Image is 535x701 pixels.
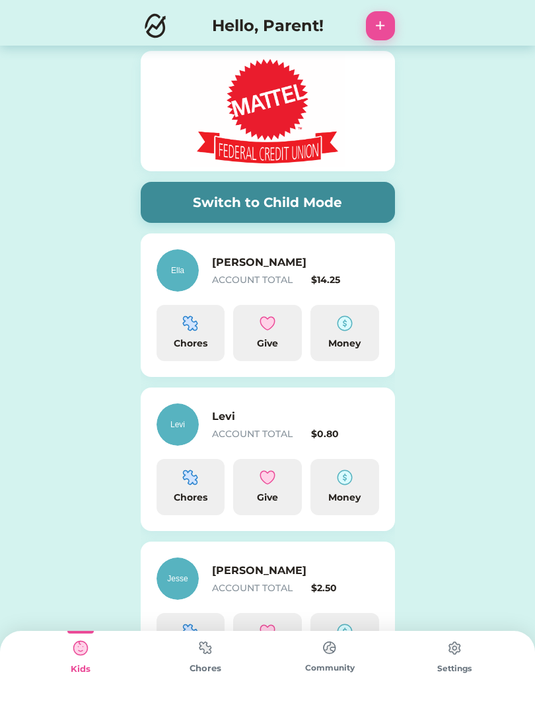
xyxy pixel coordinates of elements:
[337,624,353,639] img: money-cash-dollar-coin--accounting-billing-payment-cash-coin-currency-money-finance.svg
[141,182,395,223] button: Switch to Child Mode
[162,491,220,505] div: Chores
[366,11,395,40] button: +
[143,662,268,675] div: Chores
[392,663,517,675] div: Settings
[311,273,379,287] div: $14.25
[182,470,198,485] img: programming-module-puzzle-1--code-puzzle-module-programming-plugin-piece.svg
[141,11,170,40] img: Logo.svg
[337,315,353,331] img: money-cash-dollar-coin--accounting-billing-payment-cash-coin-currency-money-finance.svg
[212,14,324,38] h4: Hello, Parent!
[212,273,306,287] div: ACCOUNT TOTAL
[67,635,94,661] img: type%3Dkids%2C%20state%3Dselected.svg
[441,635,468,661] img: type%3Dchores%2C%20state%3Ddefault.svg
[260,624,275,639] img: interface-favorite-heart--reward-social-rating-media-heart-it-like-favorite-love.svg
[212,255,344,270] h6: [PERSON_NAME]
[192,635,219,661] img: type%3Dchores%2C%20state%3Ddefault.svg
[238,337,297,350] div: Give
[267,662,392,674] div: Community
[212,563,344,579] h6: [PERSON_NAME]
[182,315,198,331] img: programming-module-puzzle-1--code-puzzle-module-programming-plugin-piece.svg
[316,635,343,661] img: type%3Dchores%2C%20state%3Ddefault.svg
[212,427,306,441] div: ACCOUNT TOTAL
[162,337,220,350] div: Chores
[337,470,353,485] img: money-cash-dollar-coin--accounting-billing-payment-cash-coin-currency-money-finance.svg
[316,337,374,350] div: Money
[18,663,143,676] div: Kids
[260,315,275,331] img: interface-favorite-heart--reward-social-rating-media-heart-it-like-favorite-love.svg
[260,470,275,485] img: interface-favorite-heart--reward-social-rating-media-heart-it-like-favorite-love.svg
[182,624,198,639] img: programming-module-puzzle-1--code-puzzle-module-programming-plugin-piece.svg
[311,581,379,595] div: $2.50
[311,427,379,441] div: $0.80
[316,491,374,505] div: Money
[212,409,344,425] h6: Levi
[212,581,306,595] div: ACCOUNT TOTAL
[238,491,297,505] div: Give
[175,55,360,167] img: Mattel-Federal-Credit-Union-logo-scaled.png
